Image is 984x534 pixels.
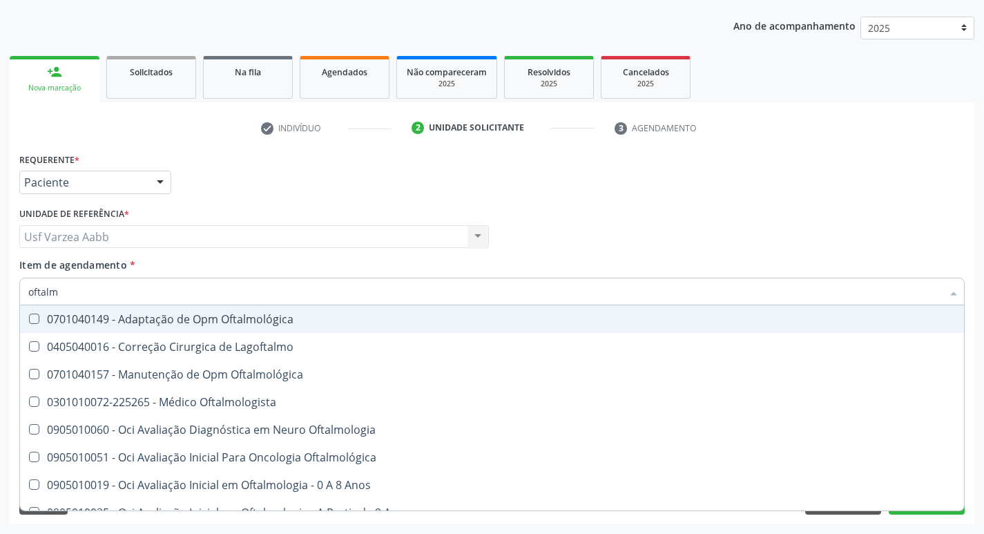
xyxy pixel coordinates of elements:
div: 0701040149 - Adaptação de Opm Oftalmológica [28,314,956,325]
span: Não compareceram [407,66,487,78]
div: 2025 [407,79,487,89]
label: Requerente [19,149,79,171]
div: 0405040016 - Correção Cirurgica de Lagoftalmo [28,341,956,352]
span: Agendados [322,66,367,78]
div: 0905010019 - Oci Avaliação Inicial em Oftalmologia - 0 A 8 Anos [28,479,956,490]
span: Item de agendamento [19,258,127,271]
div: 0905010060 - Oci Avaliação Diagnóstica em Neuro Oftalmologia [28,424,956,435]
span: Paciente [24,175,143,189]
div: 0905010035 - Oci Avaliação Inicial em Oftalmologia - A Partir de 9 Anos [28,507,956,518]
div: person_add [47,64,62,79]
div: Nova marcação [19,83,90,93]
div: 2 [412,122,424,134]
span: Resolvidos [528,66,570,78]
div: 2025 [611,79,680,89]
div: Unidade solicitante [429,122,524,134]
p: Ano de acompanhamento [733,17,856,34]
span: Na fila [235,66,261,78]
div: 0301010072-225265 - Médico Oftalmologista [28,397,956,408]
input: Buscar por procedimentos [28,278,942,305]
label: Unidade de referência [19,204,129,225]
span: Solicitados [130,66,173,78]
span: Cancelados [623,66,669,78]
div: 0701040157 - Manutenção de Opm Oftalmológica [28,369,956,380]
div: 2025 [514,79,583,89]
div: 0905010051 - Oci Avaliação Inicial Para Oncologia Oftalmológica [28,452,956,463]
